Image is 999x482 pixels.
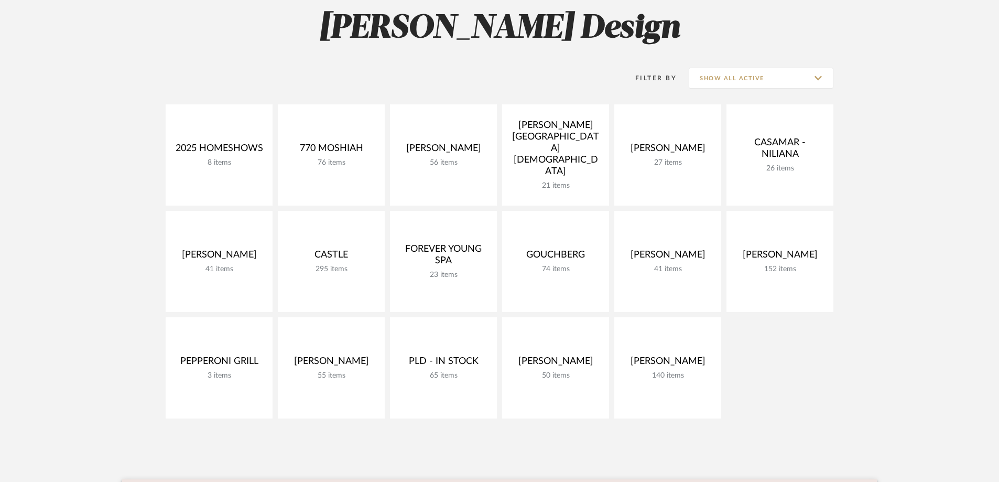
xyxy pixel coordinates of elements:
div: [PERSON_NAME] [511,356,601,371]
div: 8 items [174,158,264,167]
div: [PERSON_NAME] [174,249,264,265]
div: [PERSON_NAME][GEOGRAPHIC_DATA][DEMOGRAPHIC_DATA] [511,120,601,181]
div: 295 items [286,265,376,274]
div: PLD - IN STOCK [398,356,488,371]
h2: [PERSON_NAME] Design [122,9,877,48]
div: GOUCHBERG [511,249,601,265]
div: 41 items [623,265,713,274]
div: 27 items [623,158,713,167]
div: 3 items [174,371,264,380]
div: 76 items [286,158,376,167]
div: 770 MOSHIAH [286,143,376,158]
div: 65 items [398,371,488,380]
div: FOREVER YOUNG SPA [398,243,488,271]
div: PEPPERONI GRILL [174,356,264,371]
div: 21 items [511,181,601,190]
div: 26 items [735,164,825,173]
div: CASTLE [286,249,376,265]
div: Filter By [622,73,677,83]
div: 56 items [398,158,488,167]
div: 55 items [286,371,376,380]
div: CASAMAR - NILIANA [735,137,825,164]
div: 41 items [174,265,264,274]
div: [PERSON_NAME] [623,249,713,265]
div: 2025 HOMESHOWS [174,143,264,158]
div: 74 items [511,265,601,274]
div: [PERSON_NAME] [623,356,713,371]
div: [PERSON_NAME] [398,143,488,158]
div: 152 items [735,265,825,274]
div: 23 items [398,271,488,280]
div: 140 items [623,371,713,380]
div: [PERSON_NAME] [286,356,376,371]
div: [PERSON_NAME] [623,143,713,158]
div: [PERSON_NAME] [735,249,825,265]
div: 50 items [511,371,601,380]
